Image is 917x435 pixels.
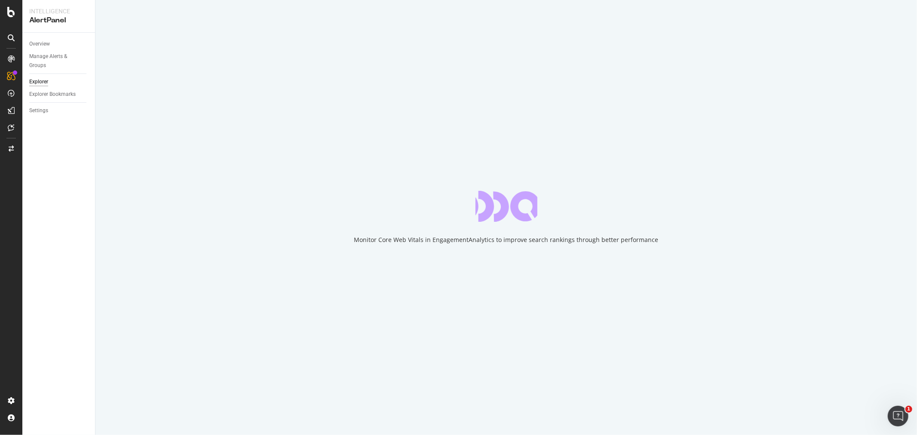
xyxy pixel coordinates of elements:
div: AlertPanel [29,15,88,25]
div: Explorer [29,77,48,86]
a: Explorer Bookmarks [29,90,89,99]
div: animation [475,191,537,222]
a: Settings [29,106,89,115]
div: Monitor Core Web Vitals in EngagementAnalytics to improve search rankings through better performance [354,236,659,244]
a: Explorer [29,77,89,86]
div: Explorer Bookmarks [29,90,76,99]
div: Overview [29,40,50,49]
span: 1 [905,406,912,413]
div: Settings [29,106,48,115]
div: Manage Alerts & Groups [29,52,81,70]
a: Overview [29,40,89,49]
iframe: Intercom live chat [888,406,908,426]
div: Intelligence [29,7,88,15]
a: Manage Alerts & Groups [29,52,89,70]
